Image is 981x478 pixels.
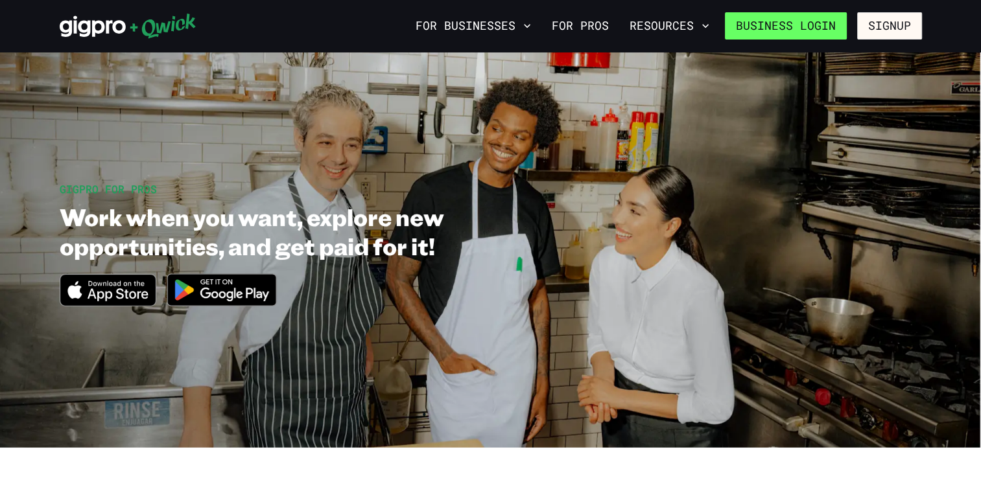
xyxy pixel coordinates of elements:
[725,12,847,40] a: Business Login
[60,202,577,260] h1: Work when you want, explore new opportunities, and get paid for it!
[159,266,285,314] img: Get it on Google Play
[547,15,614,37] a: For Pros
[60,295,157,309] a: Download on the App Store
[410,15,536,37] button: For Businesses
[624,15,715,37] button: Resources
[857,12,922,40] button: Signup
[60,182,157,196] span: GIGPRO FOR PROS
